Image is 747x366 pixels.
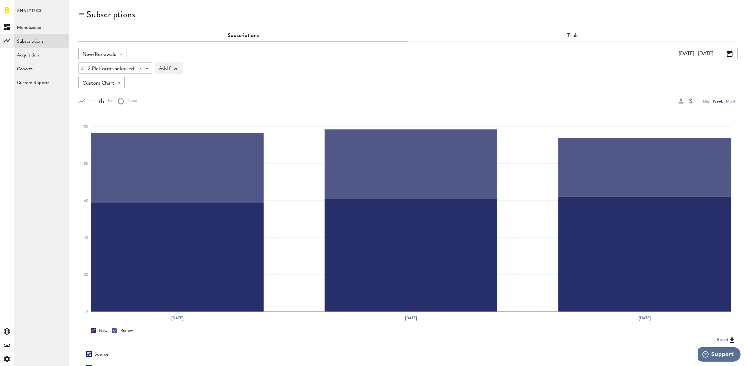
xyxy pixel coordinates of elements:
img: Export [728,336,736,344]
button: Add Filter [155,62,183,74]
iframe: Opens a widget where you can find more information [698,347,741,363]
text: 2K [84,273,88,276]
div: Source [94,352,109,357]
span: 2 Platforms selected [88,64,134,74]
a: Cohorts [14,61,69,75]
text: [DATE] [639,315,651,321]
a: Custom Reports [14,75,69,89]
div: Subscriptions [87,9,135,19]
text: 8K [84,162,88,165]
div: Day [703,98,710,104]
text: 6K [84,199,88,202]
div: New [91,328,108,333]
div: Renew [112,328,133,333]
div: Delete [79,63,86,73]
text: [DATE] [171,315,183,321]
div: Week [713,98,723,104]
img: trash_awesome_blue.svg [80,66,84,70]
a: Subscriptions [228,33,259,38]
text: 0 [86,310,88,313]
span: Analytics [17,7,42,20]
span: Donut [124,98,137,104]
div: Clear [139,67,142,70]
span: Line [85,98,95,104]
text: [DATE] [405,315,417,321]
text: 10K [82,125,88,128]
a: Monetization [14,20,69,34]
text: 4K [84,236,88,239]
span: Bar [104,98,113,104]
span: New/Renewals [83,49,116,60]
button: Export [715,336,738,344]
a: Acquisition [14,48,69,61]
div: Month [726,98,738,104]
a: Trials [567,33,579,38]
span: Custom Chart [83,78,114,89]
div: Period total [416,352,730,357]
a: Subscriptions [14,34,69,48]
